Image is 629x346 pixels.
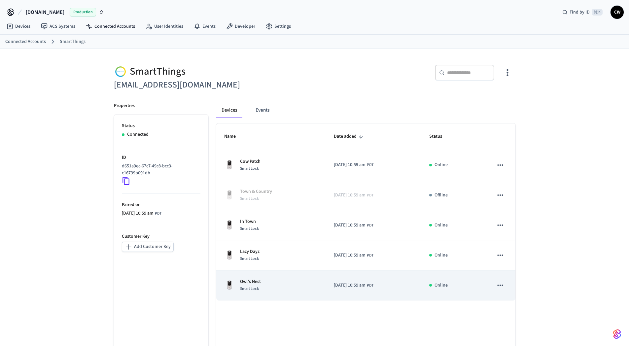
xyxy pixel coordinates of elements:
a: ACS Systems [36,20,81,32]
span: PDT [367,223,373,228]
p: In Town [240,218,259,225]
p: Cow Patch [240,158,261,165]
p: Online [435,222,448,229]
div: America/Los_Angeles [334,282,373,289]
p: Town & Country [240,188,272,195]
div: America/Los_Angeles [334,192,373,199]
img: Yale Assure Touchscreen Wifi Smart Lock, Satin Nickel, Front [224,190,235,200]
p: Status [122,122,200,129]
img: SeamLogoGradient.69752ec5.svg [613,329,621,339]
p: Lazy Dayz [240,248,260,255]
span: PDT [367,253,373,259]
img: Yale Assure Touchscreen Wifi Smart Lock, Satin Nickel, Front [224,250,235,260]
a: Connected Accounts [5,38,46,45]
img: Yale Assure Touchscreen Wifi Smart Lock, Satin Nickel, Front [224,220,235,230]
p: Paired on [122,201,200,208]
p: Customer Key [122,233,200,240]
p: Online [435,161,448,168]
span: [DOMAIN_NAME] [26,8,64,16]
span: [DATE] 10:59 am [334,161,366,168]
div: America/Los_Angeles [334,252,373,259]
a: User Identities [140,20,189,32]
p: Offline [435,192,448,199]
p: Online [435,282,448,289]
button: Events [250,102,275,118]
span: Status [429,131,451,142]
span: PDT [155,211,161,217]
span: Smart Lock [240,166,259,171]
span: [DATE] 10:59 am [122,210,154,217]
div: America/Los_Angeles [334,161,373,168]
span: Production [70,8,96,17]
span: Find by ID [570,9,590,16]
table: sticky table [216,123,515,300]
p: ID [122,154,200,161]
img: Yale Assure Touchscreen Wifi Smart Lock, Satin Nickel, Front [224,160,235,170]
img: Yale Assure Touchscreen Wifi Smart Lock, Satin Nickel, Front [224,280,235,291]
p: d651a9ec-67c7-49c8-bcc3-c16739b091db [122,163,198,177]
span: [DATE] 10:59 am [334,252,366,259]
div: Find by ID⌘ K [557,6,608,18]
span: ⌘ K [592,9,603,16]
a: Events [189,20,221,32]
img: Smartthings Logo, Square [114,65,127,78]
button: CW [611,6,624,19]
span: PDT [367,162,373,168]
a: Connected Accounts [81,20,140,32]
span: PDT [367,283,373,289]
a: SmartThings [60,38,86,45]
span: Smart Lock [240,256,259,261]
span: [DATE] 10:59 am [334,222,366,229]
div: America/Los_Angeles [334,222,373,229]
button: Devices [216,102,242,118]
div: SmartThings [114,65,311,78]
span: Smart Lock [240,286,259,292]
a: Settings [261,20,296,32]
div: connected account tabs [216,102,515,118]
p: Connected [127,131,149,138]
span: Name [224,131,244,142]
div: America/Los_Angeles [122,210,161,217]
span: [DATE] 10:59 am [334,282,366,289]
p: Online [435,252,448,259]
p: Owl’s Nest [240,278,261,285]
a: Devices [1,20,36,32]
a: Developer [221,20,261,32]
span: Smart Lock [240,226,259,231]
button: Add Customer Key [122,242,174,252]
span: [DATE] 10:59 am [334,192,366,199]
span: Smart Lock [240,196,259,201]
span: CW [611,6,623,18]
span: PDT [367,192,373,198]
span: Date added [334,131,365,142]
p: Properties [114,102,135,109]
h6: [EMAIL_ADDRESS][DOMAIN_NAME] [114,78,311,92]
